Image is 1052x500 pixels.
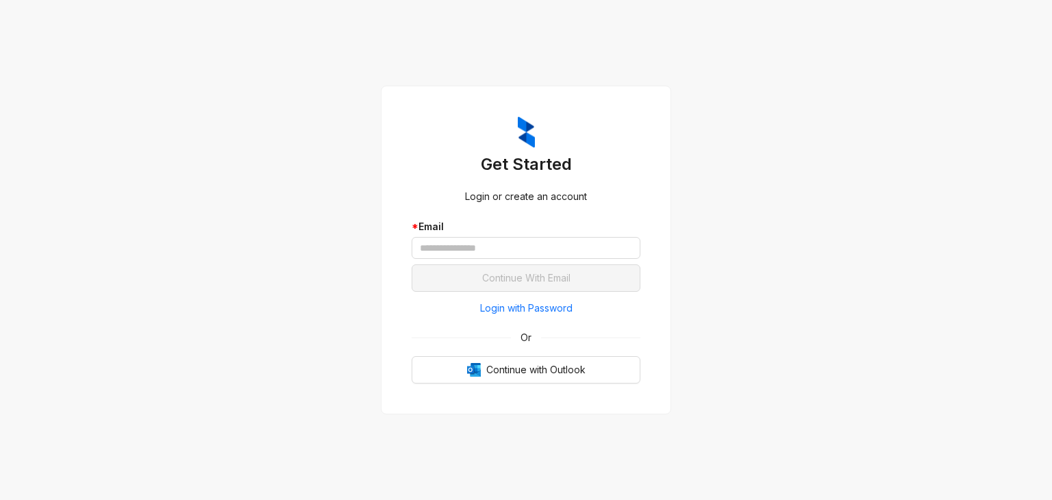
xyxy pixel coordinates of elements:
[412,219,640,234] div: Email
[467,363,481,377] img: Outlook
[412,264,640,292] button: Continue With Email
[486,362,586,377] span: Continue with Outlook
[412,297,640,319] button: Login with Password
[518,116,535,148] img: ZumaIcon
[511,330,541,345] span: Or
[412,189,640,204] div: Login or create an account
[412,356,640,384] button: OutlookContinue with Outlook
[412,153,640,175] h3: Get Started
[480,301,573,316] span: Login with Password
